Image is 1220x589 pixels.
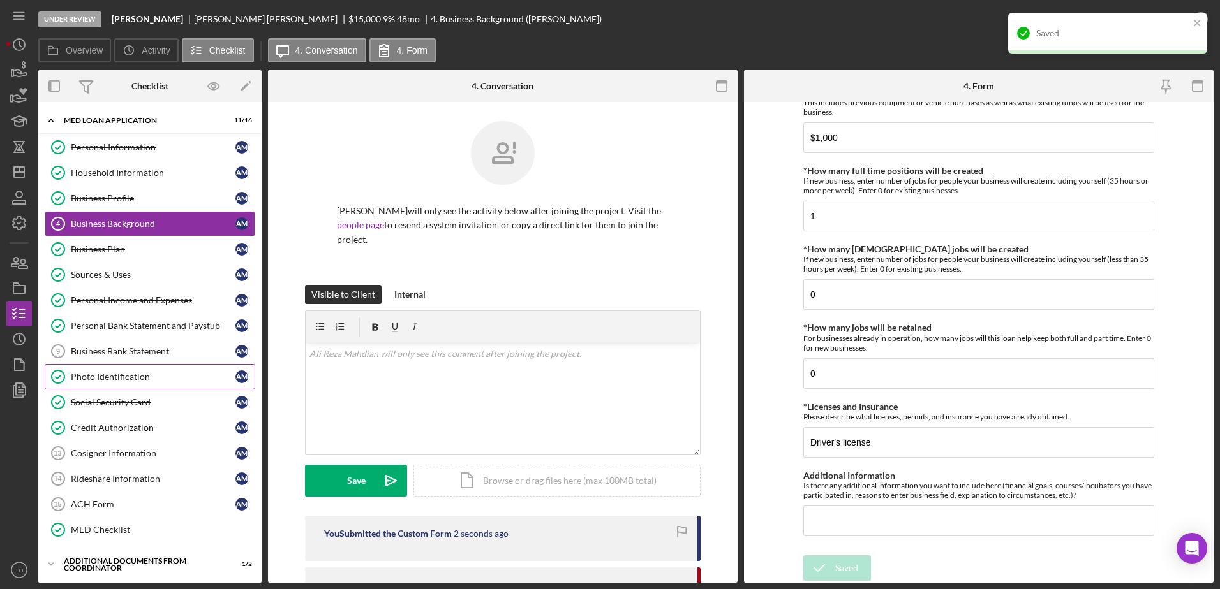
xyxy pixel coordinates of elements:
[71,270,235,280] div: Sources & Uses
[803,165,983,176] label: *How many full time positions will be created
[803,470,895,481] label: Additional Information
[71,397,235,407] div: Social Security Card
[66,45,103,55] label: Overview
[45,262,255,287] a: Sources & UsesAM
[835,555,858,581] div: Saved
[71,219,235,229] div: Business Background
[803,412,1154,421] div: Please describe what licenses, permits, and insurance you have already obtained.
[295,45,358,55] label: 4. Conversation
[71,346,235,356] div: Business Bank Statement
[71,244,235,254] div: Business Plan
[337,204,669,247] p: [PERSON_NAME] will only see the activity below after joining the project. Visit the to resend a s...
[963,81,994,91] div: 4. Form
[45,415,255,440] a: Credit AuthorizationAM
[15,567,24,574] text: TD
[71,295,235,305] div: Personal Income and Expenses
[305,465,407,497] button: Save
[235,421,248,434] div: A M
[45,135,255,160] a: Personal InformationAM
[388,285,432,304] button: Internal
[235,370,248,383] div: A M
[131,81,168,91] div: Checklist
[56,347,60,355] tspan: 9
[803,98,1154,117] div: This includes previous equipment or vehicle purchases as well as what existing funds will be used...
[235,472,248,485] div: A M
[54,475,62,483] tspan: 14
[71,448,235,458] div: Cosigner Information
[803,322,932,333] label: *How many jobs will be retained
[803,401,898,412] label: *Licenses and Insurance
[1193,18,1202,30] button: close
[71,142,235,152] div: Personal Information
[803,254,1154,273] div: If new business, enter number of jobs for people your business will create including yourself (le...
[324,528,452,539] div: You Submitted the Custom Form
[71,193,235,203] div: Business Profile
[45,236,255,262] a: Business PlanAM
[235,498,248,511] div: A M
[56,220,61,228] tspan: 4
[268,38,366,62] button: 4. Conversation
[1110,6,1214,32] button: Mark Complete
[431,14,602,24] div: 4. Business Background ([PERSON_NAME])
[71,525,255,535] div: MED Checklist
[114,38,178,62] button: Activity
[235,345,248,358] div: A M
[71,372,235,382] div: Photo Identification
[45,466,255,491] a: 14Rideshare InformationAM
[6,557,32,583] button: TD
[71,321,235,331] div: Personal Bank Statement and Paystub
[45,517,255,542] a: MED Checklist
[71,499,235,509] div: ACH Form
[45,160,255,185] a: Household InformationAM
[45,338,255,364] a: 9Business Bank StatementAM
[235,268,248,281] div: A M
[235,217,248,230] div: A M
[397,14,420,24] div: 48 mo
[235,141,248,154] div: A M
[45,440,255,466] a: 13Cosigner InformationAM
[45,364,255,389] a: Photo IdentificationAM
[71,168,235,178] div: Household Information
[54,449,61,457] tspan: 13
[45,491,255,517] a: 15ACH FormAM
[45,185,255,211] a: Business ProfileAM
[38,38,111,62] button: Overview
[803,481,1154,500] div: Is there any additional information you want to include here (financial goals, courses/incubators...
[38,11,101,27] div: Under Review
[235,396,248,409] div: A M
[45,313,255,338] a: Personal Bank Statement and PaystubAM
[71,474,235,484] div: Rideshare Information
[182,38,254,62] button: Checklist
[45,211,255,236] a: 4Business BackgroundAM
[235,319,248,332] div: A M
[472,81,533,91] div: 4. Conversation
[235,243,248,256] div: A M
[209,45,246,55] label: Checklist
[347,465,366,497] div: Save
[454,528,509,539] time: 2025-09-25 21:41
[1177,533,1207,564] div: Open Intercom Messenger
[235,166,248,179] div: A M
[229,117,252,124] div: 11 / 16
[71,423,235,433] div: Credit Authorization
[54,500,61,508] tspan: 15
[803,555,871,581] button: Saved
[235,447,248,460] div: A M
[45,389,255,415] a: Social Security CardAM
[311,285,375,304] div: Visible to Client
[803,333,1154,353] div: For businesses already in operation, how many jobs will this loan help keep both full and part ti...
[1123,6,1185,32] div: Mark Complete
[112,14,183,24] b: [PERSON_NAME]
[337,219,384,230] a: people page
[229,560,252,568] div: 1 / 2
[235,294,248,307] div: A M
[235,192,248,205] div: A M
[803,244,1029,254] label: *How many [DEMOGRAPHIC_DATA] jobs will be created
[1036,28,1189,38] div: Saved
[305,285,382,304] button: Visible to Client
[45,287,255,313] a: Personal Income and ExpensesAM
[64,557,220,572] div: Additional Documents from Coordinator
[394,285,426,304] div: Internal
[369,38,436,62] button: 4. Form
[142,45,170,55] label: Activity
